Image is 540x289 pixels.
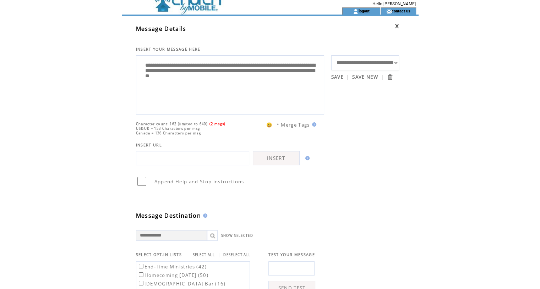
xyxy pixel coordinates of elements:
span: | [218,251,220,258]
span: Append Help and Stop instructions [154,178,244,185]
span: * Merge Tags [277,122,310,128]
span: Hello [PERSON_NAME] [372,1,416,6]
span: TEST YOUR MESSAGE [268,252,315,257]
span: Character count: 162 (limited to 640) [136,122,208,126]
img: help.gif [201,213,207,218]
a: SELECT ALL [193,252,215,257]
span: Message Details [136,25,186,33]
img: help.gif [310,122,316,127]
input: [DEMOGRAPHIC_DATA] Bar (16) [139,281,143,285]
span: INSERT YOUR MESSAGE HERE [136,47,201,52]
span: SELECT OPT-IN LISTS [136,252,182,257]
a: logout [358,9,369,13]
a: SHOW SELECTED [221,233,253,238]
span: 😀 [266,122,273,128]
input: End-Time Ministries (42) [139,264,143,268]
img: account_icon.gif [353,9,358,14]
label: Homecoming [DATE] (50) [137,272,208,278]
span: | [347,74,349,80]
a: SAVE [331,74,344,80]
label: End-Time Ministries (42) [137,263,207,270]
span: Canada = 136 Characters per msg [136,131,201,135]
label: [DEMOGRAPHIC_DATA] Bar (16) [137,280,226,287]
span: | [381,74,384,80]
a: SAVE NEW [352,74,378,80]
input: Homecoming [DATE] (50) [139,272,143,277]
span: (2 msgs) [209,122,226,126]
span: INSERT URL [136,143,162,148]
img: contact_us_icon.gif [386,9,392,14]
span: US&UK = 153 Characters per msg [136,126,200,131]
span: Message Destination [136,212,201,219]
input: Submit [387,74,393,80]
a: contact us [392,9,410,13]
a: DESELECT ALL [223,252,251,257]
img: help.gif [303,156,310,160]
a: INSERT [253,151,300,165]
